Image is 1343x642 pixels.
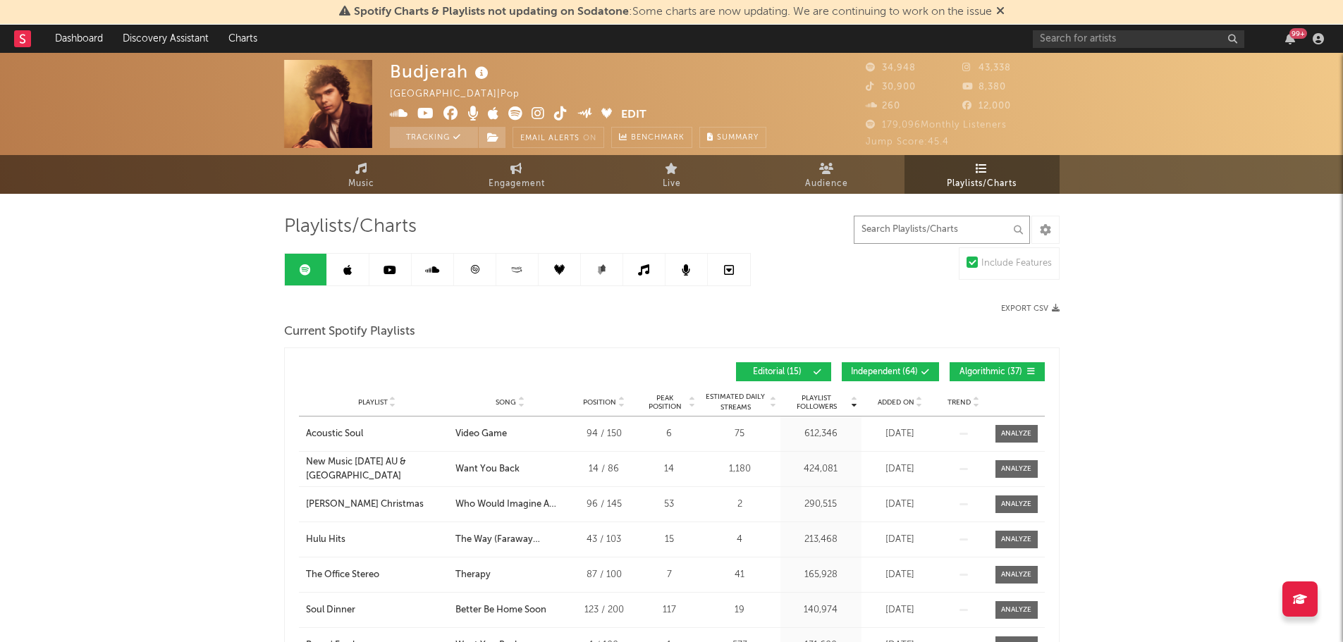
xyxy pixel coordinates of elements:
[947,175,1017,192] span: Playlists/Charts
[805,175,848,192] span: Audience
[643,394,687,411] span: Peak Position
[1033,30,1244,48] input: Search for artists
[866,82,916,92] span: 30,900
[745,368,810,376] span: Editorial ( 15 )
[572,533,636,547] div: 43 / 103
[703,427,777,441] div: 75
[306,498,424,512] div: [PERSON_NAME] Christmas
[865,462,936,476] div: [DATE]
[390,86,536,103] div: [GEOGRAPHIC_DATA] | Pop
[513,127,604,148] button: Email AlertsOn
[866,137,949,147] span: Jump Score: 45.4
[455,568,491,582] div: Therapy
[354,6,629,18] span: Spotify Charts & Playlists not updating on Sodatone
[854,216,1030,244] input: Search Playlists/Charts
[736,362,831,381] button: Editorial(15)
[113,25,219,53] a: Discovery Assistant
[865,568,936,582] div: [DATE]
[306,568,379,582] div: The Office Stereo
[784,603,858,617] div: 140,974
[306,603,448,617] a: Soul Dinner
[643,533,696,547] div: 15
[489,175,545,192] span: Engagement
[572,603,636,617] div: 123 / 200
[643,498,696,512] div: 53
[784,462,858,476] div: 424,081
[703,568,777,582] div: 41
[611,127,692,148] a: Benchmark
[865,603,936,617] div: [DATE]
[663,175,681,192] span: Live
[842,362,939,381] button: Independent(64)
[455,427,507,441] div: Video Game
[594,155,749,194] a: Live
[306,533,345,547] div: Hulu Hits
[306,603,355,617] div: Soul Dinner
[784,427,858,441] div: 612,346
[455,533,565,547] div: The Way (Faraway Downs Theme) - From "[GEOGRAPHIC_DATA]"
[866,63,916,73] span: 34,948
[981,255,1052,272] div: Include Features
[865,427,936,441] div: [DATE]
[749,155,904,194] a: Audience
[1001,304,1060,313] button: Export CSV
[962,101,1011,111] span: 12,000
[703,603,777,617] div: 19
[866,101,900,111] span: 260
[866,121,1007,130] span: 179,096 Monthly Listeners
[643,427,696,441] div: 6
[865,533,936,547] div: [DATE]
[284,218,417,235] span: Playlists/Charts
[851,368,918,376] span: Independent ( 64 )
[959,368,1024,376] span: Algorithmic ( 37 )
[1289,28,1307,39] div: 99 +
[784,533,858,547] div: 213,468
[572,462,636,476] div: 14 / 86
[948,398,971,407] span: Trend
[784,394,850,411] span: Playlist Followers
[962,82,1006,92] span: 8,380
[950,362,1045,381] button: Algorithmic(37)
[631,130,685,147] span: Benchmark
[455,498,565,512] div: Who Would Imagine A King
[784,498,858,512] div: 290,515
[306,427,448,441] a: Acoustic Soul
[306,427,363,441] div: Acoustic Soul
[878,398,914,407] span: Added On
[284,155,439,194] a: Music
[306,498,448,512] a: [PERSON_NAME] Christmas
[306,455,448,483] a: New Music [DATE] AU & [GEOGRAPHIC_DATA]
[784,568,858,582] div: 165,928
[455,462,520,476] div: Want You Back
[439,155,594,194] a: Engagement
[643,603,696,617] div: 117
[572,427,636,441] div: 94 / 150
[348,175,374,192] span: Music
[572,568,636,582] div: 87 / 100
[904,155,1060,194] a: Playlists/Charts
[717,134,759,142] span: Summary
[703,392,768,413] span: Estimated Daily Streams
[703,533,777,547] div: 4
[643,568,696,582] div: 7
[703,462,777,476] div: 1,180
[865,498,936,512] div: [DATE]
[572,498,636,512] div: 96 / 145
[390,60,492,83] div: Budjerah
[583,398,616,407] span: Position
[996,6,1005,18] span: Dismiss
[45,25,113,53] a: Dashboard
[496,398,516,407] span: Song
[1285,33,1295,44] button: 99+
[621,106,646,124] button: Edit
[390,127,478,148] button: Tracking
[306,568,448,582] a: The Office Stereo
[358,398,388,407] span: Playlist
[583,135,596,142] em: On
[962,63,1011,73] span: 43,338
[643,462,696,476] div: 14
[703,498,777,512] div: 2
[699,127,766,148] button: Summary
[354,6,992,18] span: : Some charts are now updating. We are continuing to work on the issue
